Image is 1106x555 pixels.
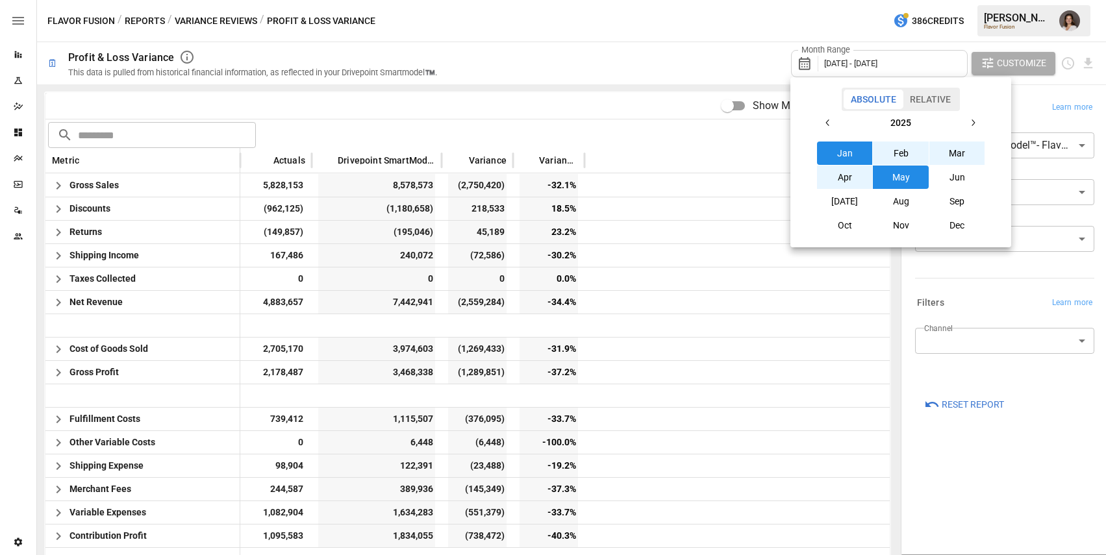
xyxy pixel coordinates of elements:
button: Absolute [844,90,903,109]
button: Jan [817,142,873,165]
button: Jun [929,166,985,189]
button: Feb [873,142,929,165]
button: Relative [903,90,958,109]
button: Sep [929,190,985,213]
button: Oct [817,214,873,237]
button: 2025 [840,111,961,134]
button: [DATE] [817,190,873,213]
button: Dec [929,214,985,237]
button: May [873,166,929,189]
button: Apr [817,166,873,189]
button: Aug [873,190,929,213]
button: Mar [929,142,985,165]
button: Nov [873,214,929,237]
